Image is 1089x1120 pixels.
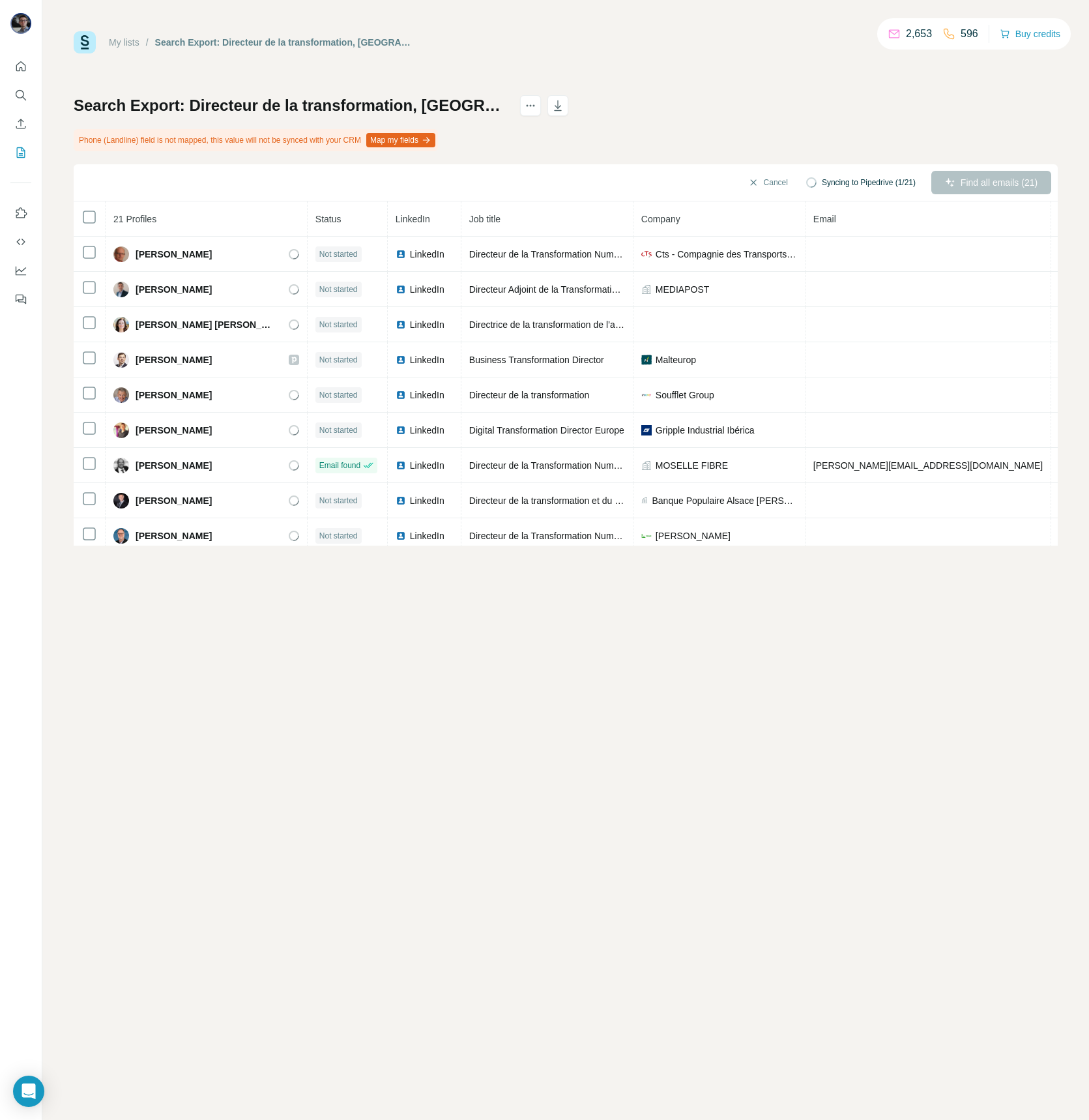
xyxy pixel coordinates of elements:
button: Buy credits [1000,25,1060,43]
img: company-logo [641,425,652,435]
span: Job title [469,214,501,224]
span: LinkedIn [396,214,430,224]
span: Directeur de la transformation et du digital. Membre du comite executif. [469,495,756,506]
span: [PERSON_NAME] [136,459,212,472]
img: Avatar [113,458,129,473]
span: Not started [319,495,358,507]
span: [PERSON_NAME] [136,424,212,437]
img: LinkedIn logo [396,319,406,330]
button: My lists [10,141,31,164]
span: Not started [319,248,358,260]
span: Status [315,214,341,224]
span: [PERSON_NAME] [656,529,731,542]
button: Feedback [10,287,31,311]
img: Avatar [113,528,129,544]
span: Soufflet Group [656,389,714,402]
img: Avatar [113,493,129,508]
span: Malteurop [656,353,696,366]
span: Directeur de la transformation [469,390,589,400]
span: LinkedIn [410,459,444,472]
span: [PERSON_NAME] [136,529,212,542]
img: LinkedIn logo [396,355,406,365]
span: Email found [319,460,360,471]
span: [PERSON_NAME] [136,283,212,296]
span: Directeur de la Transformation Numérique [469,531,639,541]
img: company-logo [641,249,652,259]
p: 596 [961,26,978,42]
span: Directeur Adjoint de la Transformation & de l'immobilier [469,284,691,295]
div: Search Export: Directeur de la transformation, [GEOGRAPHIC_DATA], [GEOGRAPHIC_DATA] - [DATE] 07:47 [155,36,414,49]
img: LinkedIn logo [396,390,406,400]
span: MOSELLE FIBRE [656,459,728,472]
button: Use Surfe on LinkedIn [10,201,31,225]
span: Gripple Industrial Ibérica [656,424,755,437]
span: Not started [319,319,358,331]
span: [PERSON_NAME] [136,248,212,261]
span: MEDIAPOST [656,283,709,296]
span: Not started [319,530,358,542]
img: Avatar [113,317,129,332]
span: Not started [319,424,358,436]
span: [PERSON_NAME] [136,353,212,366]
img: LinkedIn logo [396,495,406,506]
span: LinkedIn [410,389,444,402]
h1: Search Export: Directeur de la transformation, [GEOGRAPHIC_DATA], [GEOGRAPHIC_DATA] - [DATE] 07:47 [74,95,508,116]
span: LinkedIn [410,318,444,331]
span: LinkedIn [410,248,444,261]
li: / [146,36,149,49]
span: LinkedIn [410,353,444,366]
img: company-logo [641,355,652,365]
span: Cts - Compagnie des Transports Strasbourgeois [656,248,797,261]
img: LinkedIn logo [396,531,406,541]
span: LinkedIn [410,529,444,542]
img: Avatar [113,422,129,438]
img: LinkedIn logo [396,284,406,295]
img: company-logo [641,531,652,541]
span: [PERSON_NAME] [PERSON_NAME] [136,318,276,331]
p: 2,653 [906,26,932,42]
img: LinkedIn logo [396,249,406,259]
img: Avatar [113,387,129,403]
span: Company [641,214,680,224]
button: Map my fields [366,133,435,147]
span: Not started [319,354,358,366]
img: LinkedIn logo [396,460,406,471]
div: Phone (Landline) field is not mapped, this value will not be synced with your CRM [74,129,438,151]
span: [PERSON_NAME][EMAIL_ADDRESS][DOMAIN_NAME] [813,460,1043,471]
img: Avatar [113,352,129,368]
span: Not started [319,389,358,401]
span: [PERSON_NAME] [136,389,212,402]
span: Directrice de la transformation de l’action publique locale [469,319,698,330]
img: LinkedIn logo [396,425,406,435]
span: Syncing to Pipedrive (1/21) [822,177,916,188]
span: Directeur de la Transformation Numérique des Territoires [469,460,699,471]
button: Quick start [10,55,31,78]
button: Enrich CSV [10,112,31,136]
span: Business Transformation Director [469,355,604,365]
span: Not started [319,284,358,295]
span: Directeur de la Transformation Numérique [469,249,639,259]
span: Banque Populaire Alsace [PERSON_NAME] (BPALC) [652,494,796,507]
button: Use Surfe API [10,230,31,254]
img: company-logo [641,390,652,400]
img: Avatar [10,13,31,34]
a: My lists [109,37,139,48]
img: Surfe Logo [74,31,96,53]
span: 21 Profiles [113,214,156,224]
span: LinkedIn [410,424,444,437]
button: actions [520,95,541,116]
img: Avatar [113,246,129,262]
span: LinkedIn [410,494,444,507]
div: Open Intercom Messenger [13,1076,44,1107]
img: Avatar [113,282,129,297]
span: Digital Transformation Director Europe [469,425,624,435]
button: Cancel [739,171,797,194]
button: Dashboard [10,259,31,282]
span: Email [813,214,836,224]
button: Search [10,83,31,107]
span: [PERSON_NAME] [136,494,212,507]
span: LinkedIn [410,283,444,296]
